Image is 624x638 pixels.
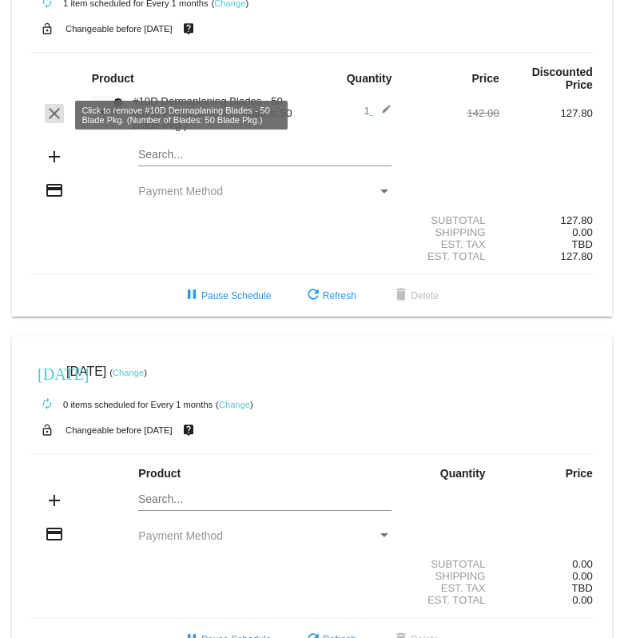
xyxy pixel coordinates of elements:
span: 0.00 [572,594,593,606]
span: 0.00 [572,570,593,582]
mat-icon: live_help [179,18,198,39]
span: Refresh [304,290,356,301]
strong: Price [566,467,593,480]
mat-icon: refresh [304,286,323,305]
input: Search... [138,149,391,161]
strong: Price [472,72,499,85]
span: Delete [391,290,439,301]
mat-icon: credit_card [45,524,64,544]
span: Pause Schedule [182,290,271,301]
small: Changeable before [DATE] [66,24,173,34]
strong: Product [138,467,181,480]
input: Search... [138,493,391,506]
mat-icon: add [45,147,64,166]
mat-icon: lock_open [38,18,57,39]
div: 0.00 [499,558,593,570]
div: 127.80 [499,214,593,226]
mat-select: Payment Method [138,185,391,197]
span: 127.80 [561,250,593,262]
button: Pause Schedule [169,281,284,310]
div: Est. Tax [406,238,499,250]
div: Shipping [406,226,499,238]
div: #10D Dermaplaning Blades - 50 Blade Pkg. (Number of Blades: 50 Blade Pkg.) [125,95,312,131]
div: Est. Total [406,594,499,606]
a: Change [113,368,144,377]
div: Est. Total [406,250,499,262]
div: Subtotal [406,214,499,226]
mat-icon: [DATE] [38,363,57,382]
div: 127.80 [499,107,593,119]
mat-icon: pause [182,286,201,305]
strong: Quantity [440,467,486,480]
mat-icon: lock_open [38,420,57,441]
button: Delete [379,281,451,310]
mat-icon: add [45,491,64,510]
mat-icon: delete [391,286,411,305]
div: Est. Tax [406,582,499,594]
span: TBD [572,582,593,594]
img: Cart-Images-32.png [92,96,124,128]
button: Refresh [291,281,369,310]
strong: Discounted Price [532,66,593,91]
small: Changeable before [DATE] [66,425,173,435]
span: Payment Method [138,185,223,197]
small: 0 items scheduled for Every 1 months [31,400,213,409]
mat-icon: edit [372,104,391,123]
a: Change [219,400,250,409]
span: TBD [572,238,593,250]
div: Shipping [406,570,499,582]
div: Subtotal [406,558,499,570]
span: 1 [364,105,391,117]
small: ( ) [109,368,147,377]
mat-icon: credit_card [45,181,64,200]
div: 142.00 [406,107,499,119]
mat-select: Payment Method [138,529,391,542]
span: 0.00 [572,226,593,238]
span: Payment Method [138,529,223,542]
mat-icon: autorenew [38,395,57,414]
small: ( ) [216,400,253,409]
mat-icon: live_help [179,420,198,441]
strong: Quantity [347,72,392,85]
mat-icon: clear [45,104,64,123]
strong: Product [92,72,134,85]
